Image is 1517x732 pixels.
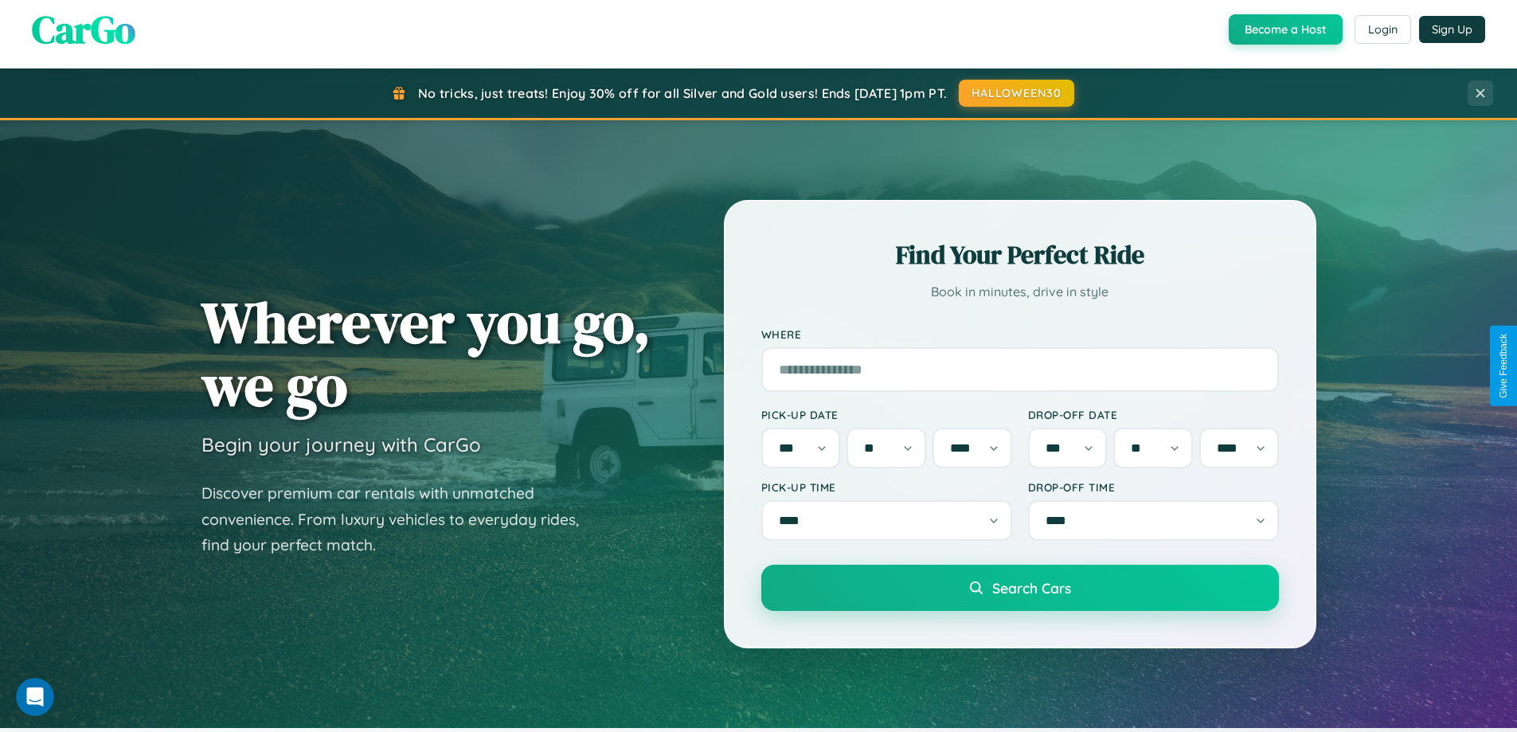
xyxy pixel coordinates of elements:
button: HALLOWEEN30 [959,80,1074,107]
label: Drop-off Time [1028,480,1279,494]
iframe: Intercom live chat [16,678,54,716]
p: Discover premium car rentals with unmatched convenience. From luxury vehicles to everyday rides, ... [201,480,600,558]
label: Drop-off Date [1028,408,1279,421]
label: Where [761,327,1279,341]
span: CarGo [32,3,135,56]
span: No tricks, just treats! Enjoy 30% off for all Silver and Gold users! Ends [DATE] 1pm PT. [418,85,947,101]
div: Give Feedback [1498,334,1509,398]
h2: Find Your Perfect Ride [761,237,1279,272]
h3: Begin your journey with CarGo [201,433,481,456]
button: Search Cars [761,565,1279,611]
button: Sign Up [1419,16,1485,43]
button: Login [1355,15,1411,44]
label: Pick-up Time [761,480,1012,494]
p: Book in minutes, drive in style [761,280,1279,303]
label: Pick-up Date [761,408,1012,421]
span: Search Cars [992,579,1071,597]
h1: Wherever you go, we go [201,291,651,417]
button: Become a Host [1229,14,1343,45]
